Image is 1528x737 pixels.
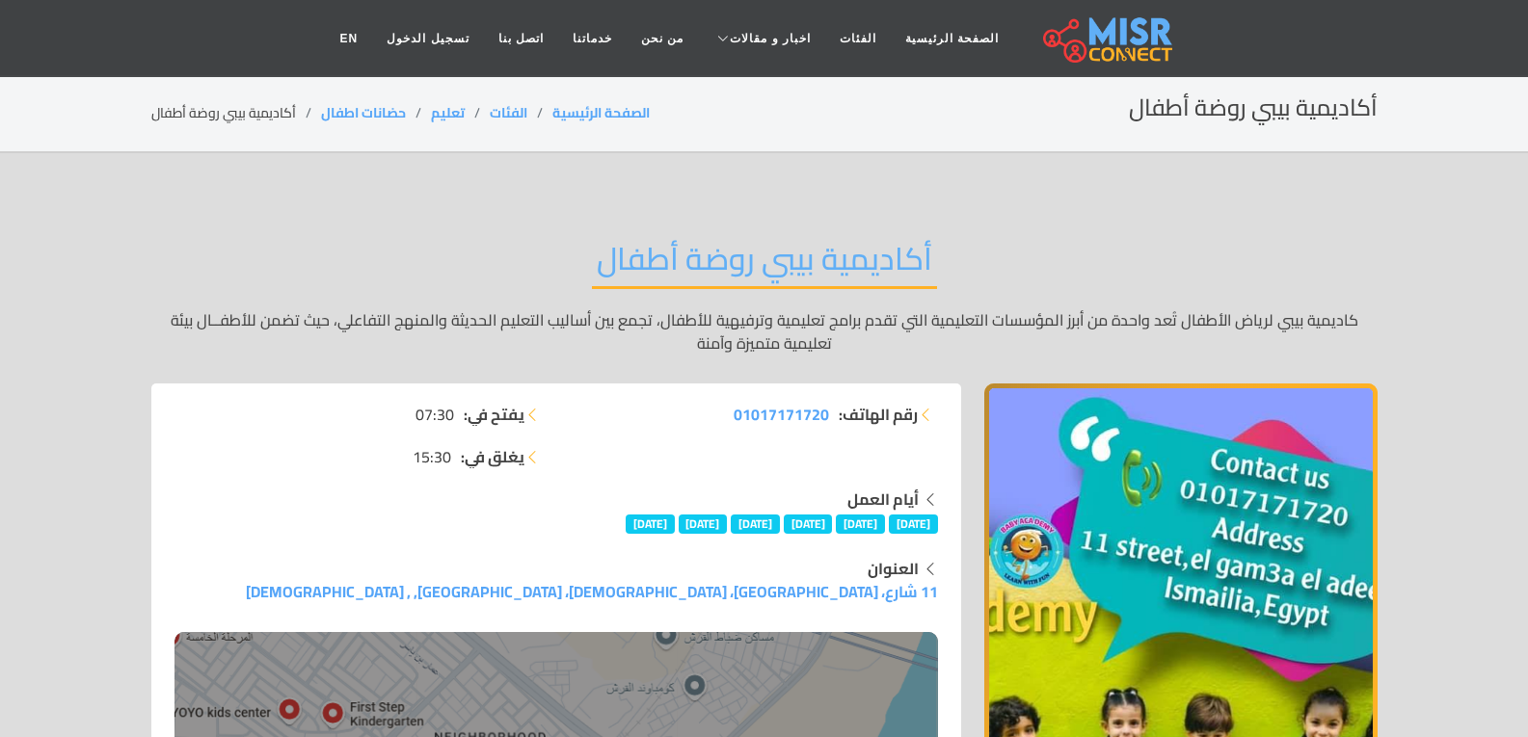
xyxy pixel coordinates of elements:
[836,514,885,534] span: [DATE]
[679,514,728,534] span: [DATE]
[484,20,558,57] a: اتصل بنا
[372,20,483,57] a: تسجيل الدخول
[626,514,675,534] span: [DATE]
[552,100,650,125] a: الصفحة الرئيسية
[1129,94,1378,122] h2: أكاديمية بيبي روضة أطفال
[416,403,454,426] span: 07:30
[1043,14,1172,63] img: main.misr_connect
[868,554,919,583] strong: العنوان
[326,20,373,57] a: EN
[847,485,919,513] strong: أيام العمل
[558,20,627,57] a: خدماتنا
[734,403,829,426] a: 01017171720
[151,103,321,123] li: أكاديمية بيبي روضة أطفال
[464,403,524,426] strong: يفتح في:
[413,445,451,468] span: 15:30
[431,100,465,125] a: تعليم
[730,30,811,47] span: اخبار و مقالات
[889,514,938,534] span: [DATE]
[490,100,527,125] a: الفئات
[321,100,406,125] a: حضانات اطفال
[825,20,891,57] a: الفئات
[698,20,825,57] a: اخبار و مقالات
[592,240,937,289] h2: أكاديمية بيبي روضة أطفال
[151,308,1378,355] p: كاديمية بيبي لرياض الأطفال تُعد واحدة من أبرز المؤسسات التعليمية التي تقدم برامج تعليمية وترفيهية...
[784,514,833,534] span: [DATE]
[839,403,918,426] strong: رقم الهاتف:
[627,20,698,57] a: من نحن
[461,445,524,468] strong: يغلق في:
[891,20,1013,57] a: الصفحة الرئيسية
[731,514,780,534] span: [DATE]
[734,400,829,429] span: 01017171720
